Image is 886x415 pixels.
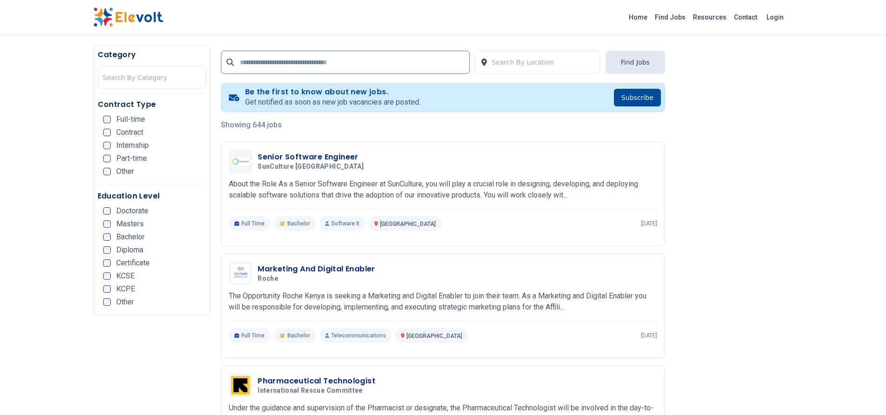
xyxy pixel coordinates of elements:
p: Get notified as soon as new job vacancies are posted. [245,97,420,108]
span: Other [116,298,134,306]
h4: Be the first to know about new jobs. [245,87,420,97]
p: [DATE] [641,220,657,227]
span: KCSE [116,272,134,280]
span: Bachelor [116,233,145,241]
p: About the Role As a Senior Software Engineer at SunCulture, you will play a crucial role in desig... [229,178,657,201]
p: [DATE] [641,332,657,339]
span: Bachelor [287,332,310,339]
span: [GEOGRAPHIC_DATA] [406,333,462,339]
p: The Opportunity Roche Kenya is seeking a Marketing and Digital Enabler to join their team. As a M... [229,290,657,313]
a: Contact [730,10,761,25]
p: Full Time [229,328,270,343]
input: Part-time [103,155,111,162]
span: Internship [116,142,149,149]
span: Masters [116,220,144,228]
iframe: Chat Widget [839,370,886,415]
input: Diploma [103,246,111,254]
input: Doctorate [103,207,111,215]
h5: Education Level [98,191,206,202]
span: Doctorate [116,207,148,215]
span: Roche [258,275,278,283]
input: Contract [103,129,111,136]
span: KCPE [116,285,135,293]
input: Other [103,168,111,175]
p: Full Time [229,216,270,231]
a: Resources [689,10,730,25]
img: Elevolt [93,7,163,27]
span: SunCulture [GEOGRAPHIC_DATA] [258,163,364,171]
span: Full-time [116,116,145,123]
button: Subscribe [614,89,661,106]
span: Other [116,168,134,175]
a: Home [625,10,651,25]
p: Showing 644 jobs [221,119,665,131]
input: KCSE [103,272,111,280]
iframe: Advertisement [676,82,793,361]
a: RocheMarketing And Digital EnablerRocheThe Opportunity Roche Kenya is seeking a Marketing and Dig... [229,262,657,343]
input: Internship [103,142,111,149]
img: International Rescue Committee [231,376,250,395]
input: Other [103,298,111,306]
img: Roche [231,264,250,283]
h5: Category [98,49,206,60]
h5: Contract Type [98,99,206,110]
span: Certificate [116,259,150,267]
p: Telecommunications [320,328,392,343]
h3: Pharmaceutical Technologist [258,375,375,387]
span: International Rescue Committee [258,387,363,395]
a: SunCulture KenyaSenior Software EngineerSunCulture [GEOGRAPHIC_DATA]About the Role As a Senior So... [229,150,657,231]
input: KCPE [103,285,111,293]
input: Bachelor [103,233,111,241]
span: [GEOGRAPHIC_DATA] [380,221,436,227]
a: Find Jobs [651,10,689,25]
input: Full-time [103,116,111,123]
span: Part-time [116,155,147,162]
button: Find Jobs [606,51,665,74]
img: SunCulture Kenya [231,157,250,165]
a: Login [761,8,789,26]
span: Bachelor [287,220,310,227]
input: Masters [103,220,111,228]
span: Diploma [116,246,143,254]
input: Certificate [103,259,111,267]
p: Software It [320,216,365,231]
h3: Marketing And Digital Enabler [258,263,375,275]
span: Contract [116,129,143,136]
h3: Senior Software Engineer [258,152,367,163]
